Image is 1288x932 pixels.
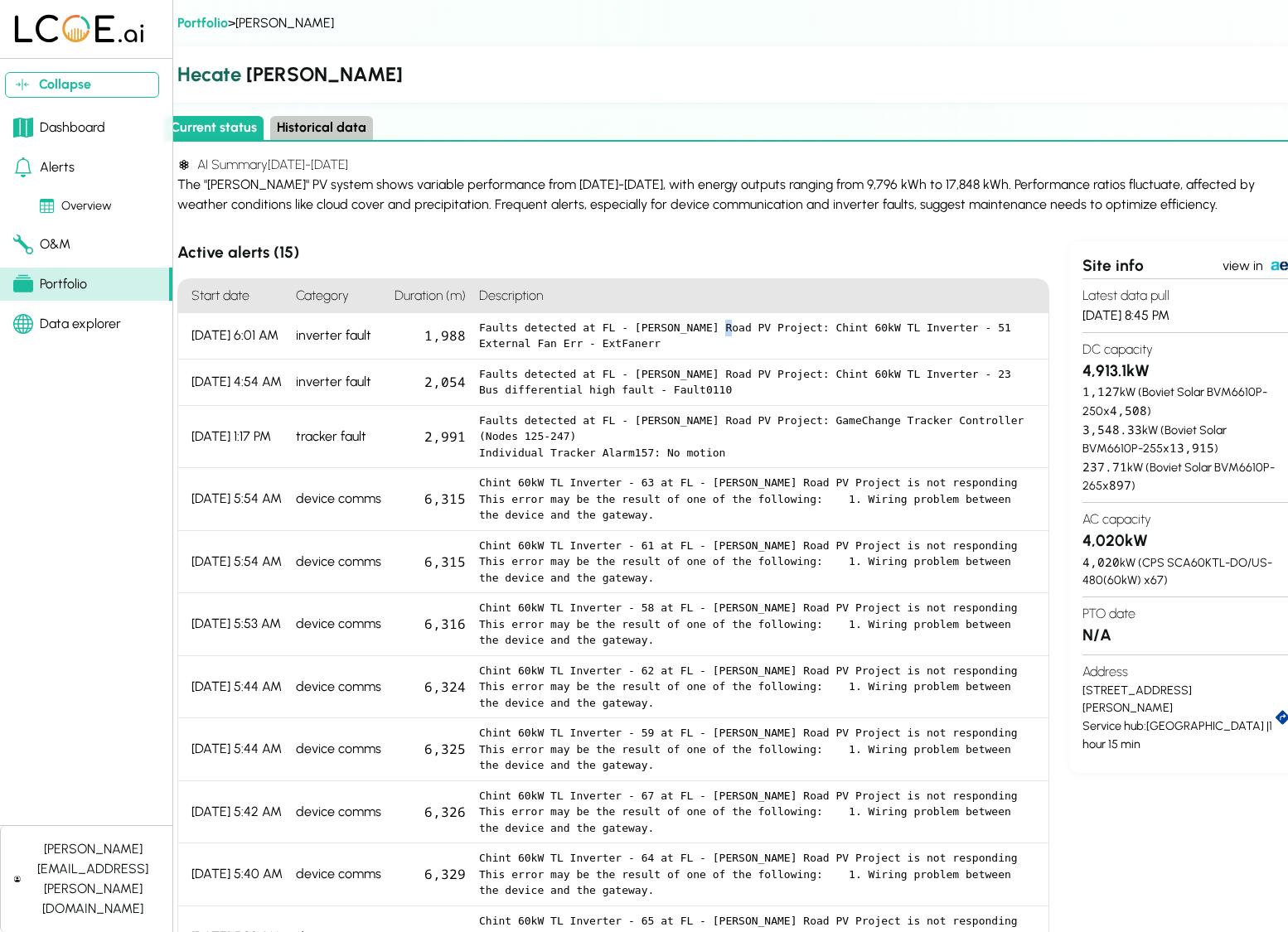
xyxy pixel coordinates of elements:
[479,663,1035,712] pre: Chint 60kW TL Inverter - 62 at FL - [PERSON_NAME] Road PV Project is not responding This error ma...
[178,843,289,906] div: [DATE] 5:40 AM
[178,593,289,656] div: [DATE] 5:53 AM
[13,118,105,138] div: Dashboard
[178,279,289,313] h4: Start date
[289,781,388,844] div: device comms
[388,656,472,719] div: 6,324
[388,531,472,594] div: 6,315
[479,600,1035,649] pre: Chint 60kW TL Inverter - 58 at FL - [PERSON_NAME] Road PV Project is not responding This error ma...
[1082,554,1120,570] span: 4,020
[13,157,75,177] div: Alerts
[388,313,472,360] div: 1,988
[178,781,289,844] div: [DATE] 5:42 AM
[289,718,388,781] div: device comms
[479,413,1035,461] pre: Faults detected at FL - [PERSON_NAME] Road PV Project: GameChange Tracker Controller (Nodes 125-2...
[289,593,388,656] div: device comms
[13,234,70,254] div: O&M
[1082,717,1276,753] div: Service hub: [GEOGRAPHIC_DATA] | 1 hour 15 min
[1082,384,1120,399] span: 1,127
[178,360,289,406] div: [DATE] 4:54 AM
[178,406,289,469] div: [DATE] 1:17 PM
[178,531,289,594] div: [DATE] 5:54 AM
[177,241,1049,265] h3: Active alerts ( 15 )
[27,839,159,919] div: [PERSON_NAME][EMAIL_ADDRESS][PERSON_NAME][DOMAIN_NAME]
[5,72,159,98] button: Collapse
[388,718,472,781] div: 6,325
[289,313,388,360] div: inverter fault
[388,279,472,313] h4: Duration (m)
[472,279,1048,313] h4: Description
[1082,422,1142,437] span: 3,548.33
[178,718,289,781] div: [DATE] 5:44 AM
[1082,254,1223,278] div: Site info
[479,475,1035,524] pre: Chint 60kW TL Inverter - 63 at FL - [PERSON_NAME] Road PV Project is not responding This error ma...
[479,725,1035,774] pre: Chint 60kW TL Inverter - 59 at FL - [PERSON_NAME] Road PV Project is not responding This error ma...
[479,850,1035,899] pre: Chint 60kW TL Inverter - 64 at FL - [PERSON_NAME] Road PV Project is not responding This error ma...
[164,116,264,140] button: Current status
[479,538,1035,587] pre: Chint 60kW TL Inverter - 61 at FL - [PERSON_NAME] Road PV Project is not responding This error ma...
[177,15,228,31] a: Portfolio
[177,62,241,86] span: Hecate
[40,197,112,215] div: Overview
[388,593,472,656] div: 6,316
[13,314,121,334] div: Data explorer
[289,531,388,594] div: device comms
[1169,440,1214,456] span: 13,915
[13,274,87,294] div: Portfolio
[1082,459,1127,475] span: 237.71
[1082,682,1276,717] div: [STREET_ADDRESS][PERSON_NAME]
[388,781,472,844] div: 6,326
[479,320,1035,352] pre: Faults detected at FL - [PERSON_NAME] Road PV Project: Chint 60kW TL Inverter - 51 External Fan E...
[289,843,388,906] div: device comms
[1109,477,1131,493] span: 897
[178,656,289,719] div: [DATE] 5:44 AM
[1110,403,1147,418] span: 4,508
[388,360,472,406] div: 2,054
[178,313,289,360] div: [DATE] 6:01 AM
[270,116,373,140] button: Historical data
[388,468,472,531] div: 6,315
[178,468,289,531] div: [DATE] 5:54 AM
[388,406,472,469] div: 2,991
[479,788,1035,837] pre: Chint 60kW TL Inverter - 67 at FL - [PERSON_NAME] Road PV Project is not responding This error ma...
[1150,572,1164,587] span: 67
[479,366,1035,398] pre: Faults detected at FL - [PERSON_NAME] Road PV Project: Chint 60kW TL Inverter - 23 Bus differenti...
[289,656,388,719] div: device comms
[289,406,388,469] div: tracker fault
[388,843,472,906] div: 6,329
[289,360,388,406] div: inverter fault
[289,279,388,313] h4: Category
[289,468,388,531] div: device comms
